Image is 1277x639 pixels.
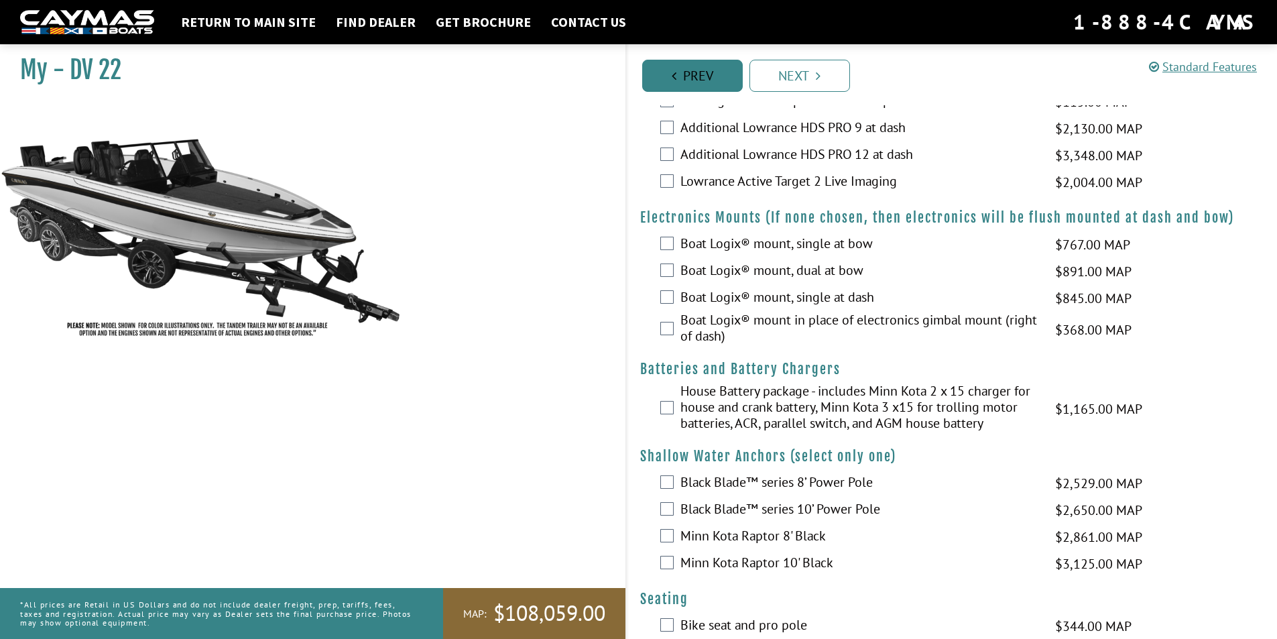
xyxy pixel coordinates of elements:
[329,13,422,31] a: Find Dealer
[680,617,1038,636] label: Bike seat and pro pole
[642,60,743,92] a: Prev
[680,173,1038,192] label: Lowrance Active Target 2 Live Imaging
[1073,7,1257,37] div: 1-888-4CAYMAS
[680,119,1038,139] label: Additional Lowrance HDS PRO 9 at dash
[493,599,605,628] span: $108,059.00
[640,448,1264,465] h4: Shallow Water Anchors (select only one)
[1055,172,1142,192] span: $2,004.00 MAP
[1055,235,1130,255] span: $767.00 MAP
[1055,288,1132,308] span: $845.00 MAP
[20,10,154,35] img: white-logo-c9c8dbefe5ff5ceceb0f0178aa75bf4bb51f6bca0971e226c86eb53dfe498488.png
[680,383,1038,434] label: House Battery package - includes Minn Kota 2 x 15 charger for house and crank battery, Minn Kota ...
[680,555,1038,574] label: Minn Kota Raptor 10' Black
[749,60,850,92] a: Next
[680,528,1038,547] label: Minn Kota Raptor 8' Black
[429,13,538,31] a: Get Brochure
[174,13,322,31] a: Return to main site
[20,593,413,634] p: *All prices are Retail in US Dollars and do not include dealer freight, prep, tariffs, fees, taxe...
[680,262,1038,282] label: Boat Logix® mount, dual at bow
[1055,146,1142,166] span: $3,348.00 MAP
[20,55,592,85] h1: My - DV 22
[1055,262,1132,282] span: $891.00 MAP
[1055,554,1142,574] span: $3,125.00 MAP
[1055,616,1132,636] span: $344.00 MAP
[680,289,1038,308] label: Boat Logix® mount, single at dash
[1055,500,1142,520] span: $2,650.00 MAP
[680,146,1038,166] label: Additional Lowrance HDS PRO 12 at dash
[1149,59,1257,74] a: Standard Features
[544,13,633,31] a: Contact Us
[1055,527,1142,547] span: $2,861.00 MAP
[680,235,1038,255] label: Boat Logix® mount, single at bow
[1055,399,1142,419] span: $1,165.00 MAP
[640,361,1264,377] h4: Batteries and Battery Chargers
[1055,320,1132,340] span: $368.00 MAP
[443,588,625,639] a: MAP:$108,059.00
[680,501,1038,520] label: Black Blade™ series 10’ Power Pole
[680,474,1038,493] label: Black Blade™ series 8’ Power Pole
[463,607,487,621] span: MAP:
[680,312,1038,347] label: Boat Logix® mount in place of electronics gimbal mount (right of dash)
[640,591,1264,607] h4: Seating
[1055,119,1142,139] span: $2,130.00 MAP
[1055,473,1142,493] span: $2,529.00 MAP
[640,209,1264,226] h4: Electronics Mounts (If none chosen, then electronics will be flush mounted at dash and bow)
